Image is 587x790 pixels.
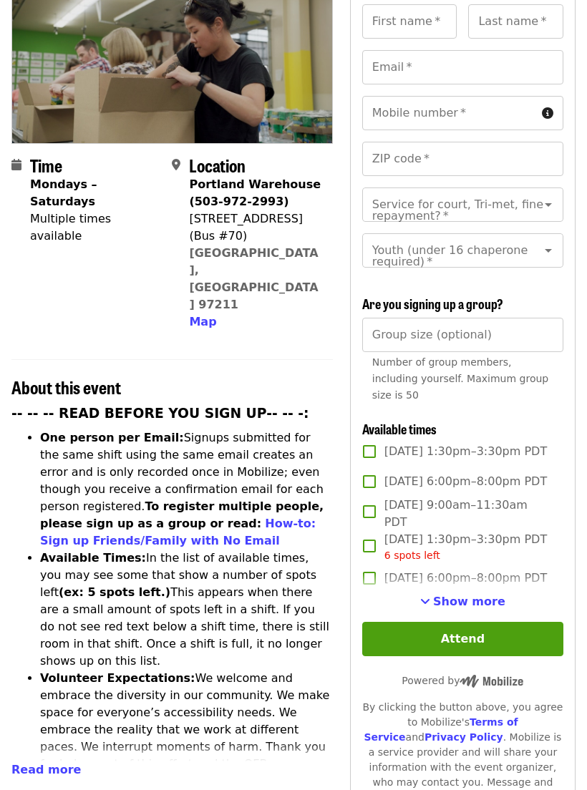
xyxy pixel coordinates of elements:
[30,178,97,209] strong: Mondays – Saturdays
[384,550,440,562] span: 6 spots left
[189,228,321,245] div: (Bus #70)
[384,474,547,491] span: [DATE] 6:00pm–8:00pm PDT
[40,431,184,445] strong: One person per Email:
[40,672,195,686] strong: Volunteer Expectations:
[30,153,62,178] span: Time
[40,550,333,670] li: In the list of available times, you may see some that show a number of spots left This appears wh...
[362,142,563,177] input: ZIP code
[40,500,324,531] strong: To register multiple people, please sign up as a group or read:
[538,195,558,215] button: Open
[189,178,321,209] strong: Portland Warehouse (503-972-2993)
[189,247,318,312] a: [GEOGRAPHIC_DATA], [GEOGRAPHIC_DATA] 97211
[384,570,547,587] span: [DATE] 6:00pm–8:00pm PDT
[189,211,321,228] div: [STREET_ADDRESS]
[40,430,333,550] li: Signups submitted for the same shift using the same email creates an error and is only recorded o...
[384,444,547,461] span: [DATE] 1:30pm–3:30pm PDT
[402,676,523,687] span: Powered by
[425,732,503,743] a: Privacy Policy
[372,357,548,401] span: Number of group members, including yourself. Maximum group size is 50
[30,211,160,245] div: Multiple times available
[420,594,505,611] button: See more timeslots
[40,552,146,565] strong: Available Times:
[362,51,563,85] input: Email
[362,420,437,439] span: Available times
[542,107,553,121] i: circle-info icon
[362,318,563,353] input: [object Object]
[468,5,563,39] input: Last name
[189,153,246,178] span: Location
[189,314,216,331] button: Map
[362,97,536,131] input: Mobile number
[538,241,558,261] button: Open
[172,159,180,172] i: map-marker-alt icon
[364,717,518,743] a: Terms of Service
[384,532,547,564] span: [DATE] 1:30pm–3:30pm PDT
[11,375,121,400] span: About this event
[11,406,309,421] strong: -- -- -- READ BEFORE YOU SIGN UP-- -- -:
[11,159,21,172] i: calendar icon
[362,623,563,657] button: Attend
[11,764,81,777] span: Read more
[460,676,523,688] img: Powered by Mobilize
[189,316,216,329] span: Map
[40,517,316,548] a: How-to: Sign up Friends/Family with No Email
[11,762,81,779] button: Read more
[384,497,552,532] span: [DATE] 9:00am–11:30am PDT
[59,586,170,600] strong: (ex: 5 spots left.)
[362,295,503,313] span: Are you signing up a group?
[362,5,457,39] input: First name
[433,595,505,609] span: Show more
